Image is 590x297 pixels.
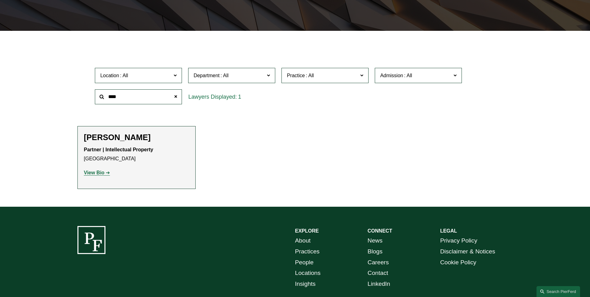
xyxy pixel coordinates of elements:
[84,170,105,175] strong: View Bio
[380,73,403,78] span: Admission
[368,257,389,268] a: Careers
[287,73,305,78] span: Practice
[295,268,321,279] a: Locations
[440,228,457,233] strong: LEGAL
[193,73,220,78] span: Department
[295,246,320,257] a: Practices
[84,147,153,152] strong: Partner | Intellectual Property
[440,246,495,257] a: Disclaimer & Notices
[537,286,580,297] a: Search this site
[440,235,477,246] a: Privacy Policy
[440,257,476,268] a: Cookie Policy
[238,94,241,100] span: 1
[368,279,390,290] a: LinkedIn
[368,228,392,233] strong: CONNECT
[295,257,314,268] a: People
[84,133,189,142] h2: [PERSON_NAME]
[295,228,319,233] strong: EXPLORE
[295,279,316,290] a: Insights
[368,268,388,279] a: Contact
[84,145,189,163] p: [GEOGRAPHIC_DATA]
[295,235,311,246] a: About
[368,235,383,246] a: News
[368,246,383,257] a: Blogs
[100,73,119,78] span: Location
[84,170,110,175] a: View Bio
